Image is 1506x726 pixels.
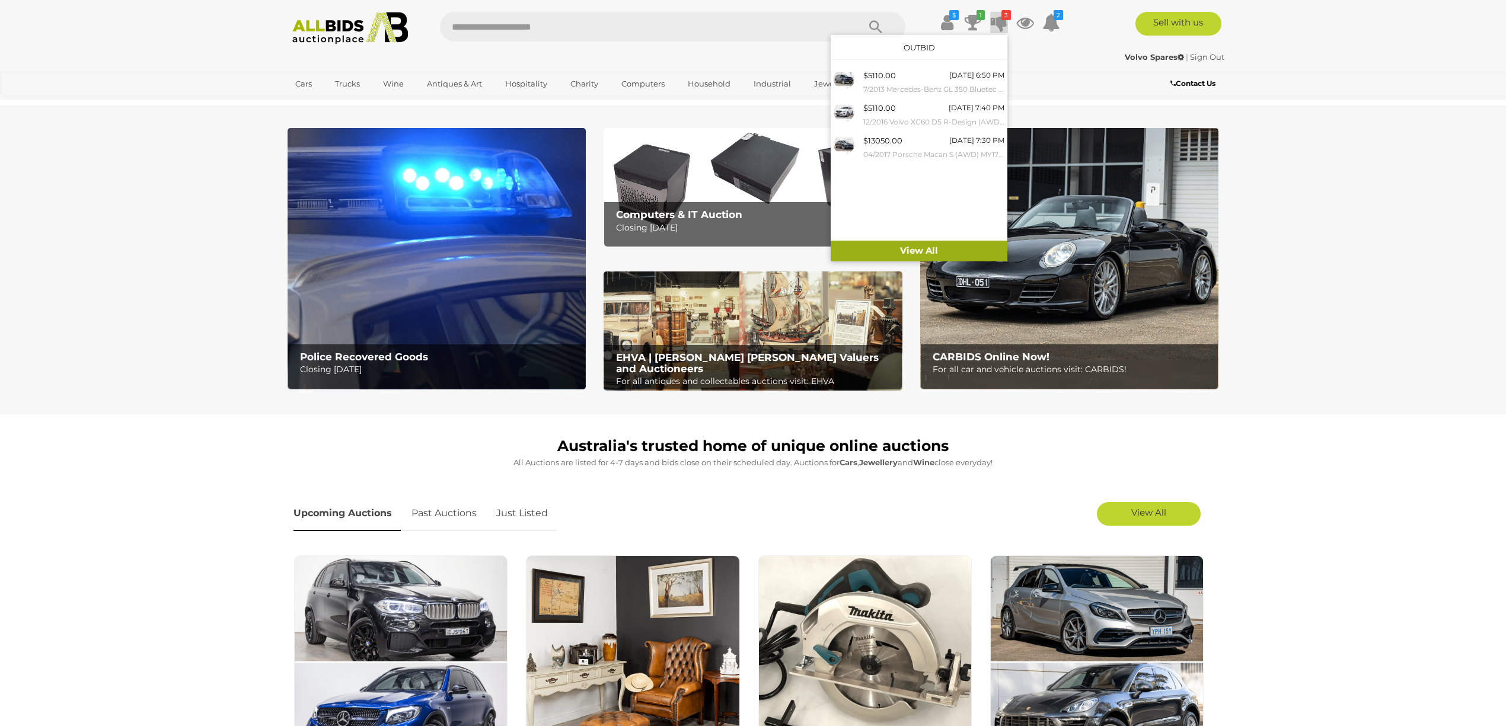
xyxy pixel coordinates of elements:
a: Past Auctions [403,496,486,531]
a: 3 [990,12,1008,33]
p: For all car and vehicle auctions visit: CARBIDS! [933,362,1212,377]
a: EHVA | Evans Hastings Valuers and Auctioneers EHVA | [PERSON_NAME] [PERSON_NAME] Valuers and Auct... [604,271,902,391]
b: Police Recovered Goods [300,351,428,363]
a: Antiques & Art [419,74,490,94]
strong: Jewellery [859,458,898,467]
h1: Australia's trusted home of unique online auctions [293,438,1213,455]
b: EHVA | [PERSON_NAME] [PERSON_NAME] Valuers and Auctioneers [616,351,879,375]
a: 2 [1042,12,1060,33]
a: Outbid [904,43,935,52]
strong: Volvo Spares [1125,52,1184,62]
a: Computers & IT Auction Computers & IT Auction Closing [DATE] [604,128,902,247]
a: View All [831,241,1007,261]
img: Allbids.com.au [286,12,414,44]
img: 54518-1a_ex.jpg [834,69,854,89]
a: Charity [563,74,606,94]
p: For all antiques and collectables auctions visit: EHVA [616,374,895,389]
a: Industrial [746,74,799,94]
p: Closing [DATE] [616,220,895,235]
a: Sign Out [1190,52,1224,62]
a: $13050.00 [DATE] 7:30 PM 04/2017 Porsche Macan S (AWD) MY17 4d Wagon Volcano Grey Metallic Turbo ... [831,131,1007,164]
a: Hospitality [497,74,555,94]
b: Computers & IT Auction [616,209,742,220]
p: Closing [DATE] [300,362,579,377]
a: Sell with us [1135,12,1221,36]
i: 1 [977,10,985,20]
span: View All [1131,507,1166,518]
a: Trucks [327,74,368,94]
a: $ [938,12,956,33]
div: [DATE] 7:30 PM [949,134,1004,147]
a: $5110.00 [DATE] 6:50 PM 7/2013 Mercedes-Benz GL 350 Bluetec X166 4d Wagon Cavansite Blue Metallic... [831,66,1007,98]
a: [GEOGRAPHIC_DATA] [288,94,387,113]
img: Computers & IT Auction [604,128,902,247]
b: Contact Us [1170,79,1215,88]
img: 53814-1a_ex.jpg [834,134,854,155]
a: Volvo Spares [1125,52,1186,62]
a: Wine [375,74,411,94]
i: 3 [1001,10,1011,20]
a: 1 [964,12,982,33]
button: Search [846,12,905,41]
a: Just Listed [487,496,557,531]
a: Jewellery [806,74,859,94]
a: Police Recovered Goods Police Recovered Goods Closing [DATE] [288,128,586,389]
a: Upcoming Auctions [293,496,401,531]
div: [DATE] 7:40 PM [949,101,1004,114]
span: | [1186,52,1188,62]
small: 7/2013 Mercedes-Benz GL 350 Bluetec X166 4d Wagon Cavansite Blue Metallic Turbo Diesel 3.0L [863,83,1004,96]
img: CARBIDS Online Now! [920,128,1218,389]
img: EHVA | Evans Hastings Valuers and Auctioneers [604,271,902,391]
img: Police Recovered Goods [288,128,586,389]
a: Contact Us [1170,77,1218,90]
i: 2 [1054,10,1063,20]
p: All Auctions are listed for 4-7 days and bids close on their scheduled day. Auctions for , and cl... [293,456,1213,469]
a: Household [680,74,738,94]
div: [DATE] 6:50 PM [949,69,1004,82]
a: View All [1097,502,1201,526]
a: Computers [614,74,672,94]
strong: Wine [913,458,934,467]
img: 54548-1a_ex.jpg [834,101,854,122]
a: CARBIDS Online Now! CARBIDS Online Now! For all car and vehicle auctions visit: CARBIDS! [920,128,1218,389]
b: CARBIDS Online Now! [933,351,1049,363]
i: $ [949,10,959,20]
small: 12/2016 Volvo XC60 D5 R-Design (AWD) DZ MY17 4D Wagon Ice White Turbo Diesel 2.4L [863,116,1004,129]
small: 04/2017 Porsche Macan S (AWD) MY17 4d Wagon Volcano Grey Metallic Turbo V6 3.0L [863,148,1004,161]
div: $5110.00 [863,101,896,115]
div: $13050.00 [863,134,902,148]
a: Cars [288,74,320,94]
a: $5110.00 [DATE] 7:40 PM 12/2016 Volvo XC60 D5 R-Design (AWD) DZ MY17 4D Wagon Ice White Turbo Die... [831,98,1007,131]
div: $5110.00 [863,69,896,82]
strong: Cars [840,458,857,467]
